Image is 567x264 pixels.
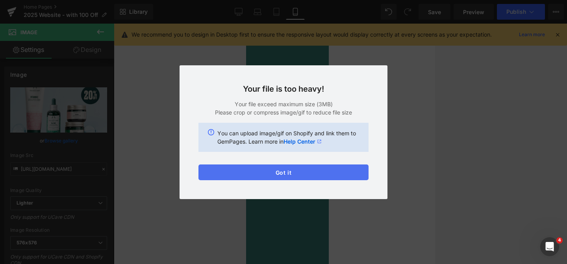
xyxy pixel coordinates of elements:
a: Help Center [283,137,322,146]
p: Your file exceed maximum size (3MB) [198,100,369,108]
span: 4 [556,237,563,244]
h3: Your file is too heavy! [198,84,369,94]
p: You can upload image/gif on Shopify and link them to GemPages. Learn more in [217,129,359,146]
button: Got it [198,164,369,180]
p: Please crop or compress image/gif to reduce file size [198,108,369,116]
iframe: Intercom live chat [540,237,559,256]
